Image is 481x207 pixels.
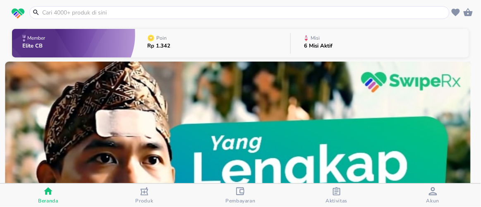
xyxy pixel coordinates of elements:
[96,184,193,207] button: Produk
[38,197,58,204] span: Beranda
[304,43,333,49] p: 6 Misi Aktif
[12,27,135,59] button: MemberElite CB
[426,197,440,204] span: Akun
[289,184,385,207] button: Aktivitas
[135,197,153,204] span: Produk
[385,184,481,207] button: Akun
[326,197,348,204] span: Aktivitas
[192,184,289,207] button: Pembayaran
[156,36,167,40] p: Poin
[41,8,447,17] input: Cari 4000+ produk di sini
[291,27,469,59] button: Misi6 Misi Aktif
[135,27,290,59] button: PoinRp 1.342
[311,36,320,40] p: Misi
[12,8,24,19] img: logo_swiperx_s.bd005f3b.svg
[147,43,170,49] p: Rp 1.342
[22,43,47,49] p: Elite CB
[27,36,45,40] p: Member
[225,197,256,204] span: Pembayaran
